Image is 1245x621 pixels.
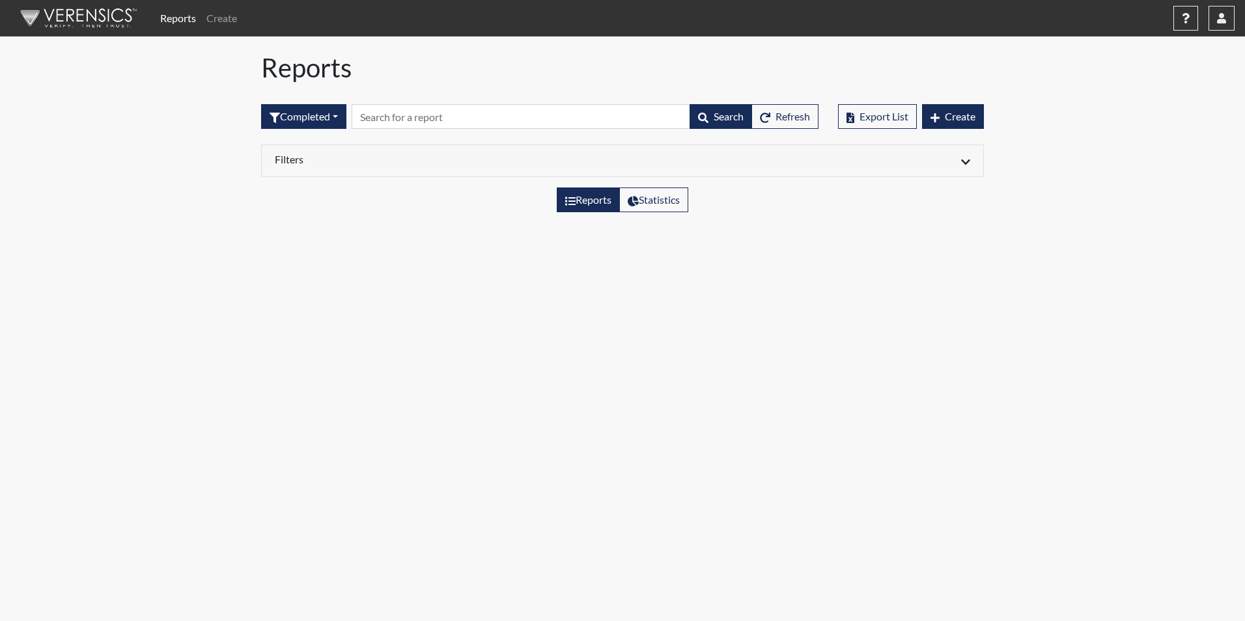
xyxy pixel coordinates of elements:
button: Search [690,104,752,129]
input: Search by Registration ID, Interview Number, or Investigation Name. [352,104,690,129]
button: Refresh [751,104,818,129]
button: Export List [838,104,917,129]
div: Filter by interview status [261,104,346,129]
a: Reports [155,5,201,31]
span: Search [714,110,744,122]
button: Create [922,104,984,129]
h1: Reports [261,52,984,83]
button: Completed [261,104,346,129]
label: View statistics about completed interviews [619,187,688,212]
span: Create [945,110,975,122]
label: View the list of reports [557,187,620,212]
a: Create [201,5,242,31]
div: Click to expand/collapse filters [265,153,980,169]
span: Refresh [776,110,810,122]
span: Export List [860,110,908,122]
h6: Filters [275,153,613,165]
